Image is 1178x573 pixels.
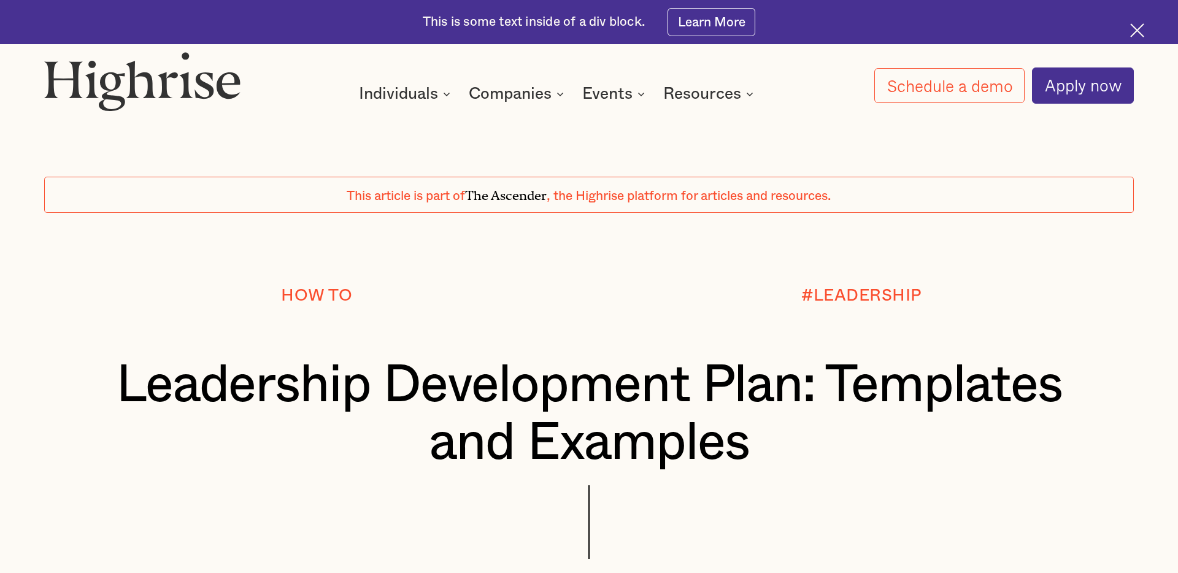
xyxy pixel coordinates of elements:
div: Resources [663,87,757,101]
div: Individuals [359,87,438,101]
div: #LEADERSHIP [801,286,922,305]
span: This article is part of [347,190,465,202]
img: Highrise logo [44,52,241,111]
div: Events [582,87,633,101]
span: , the Highrise platform for articles and resources. [547,190,831,202]
div: Individuals [359,87,454,101]
h1: Leadership Development Plan: Templates and Examples [90,356,1088,472]
div: How To [281,286,352,305]
span: The Ascender [465,185,547,200]
div: This is some text inside of a div block. [423,13,645,31]
img: Cross icon [1130,23,1144,37]
a: Schedule a demo [874,68,1025,104]
a: Apply now [1032,67,1134,103]
div: Companies [469,87,568,101]
a: Learn More [668,8,755,36]
div: Resources [663,87,741,101]
div: Events [582,87,649,101]
div: Companies [469,87,552,101]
